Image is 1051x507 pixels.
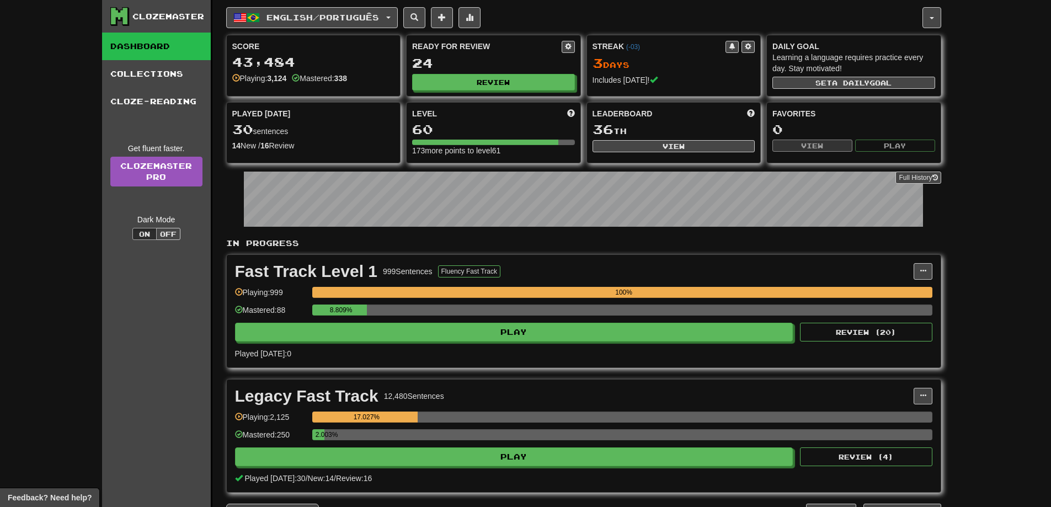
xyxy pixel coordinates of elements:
span: New: 14 [308,474,334,483]
div: New / Review [232,140,395,151]
div: Get fluent faster. [110,143,202,154]
span: Score more points to level up [567,108,575,119]
a: Dashboard [102,33,211,60]
button: Review (4) [800,447,932,466]
div: Mastered: 250 [235,429,307,447]
a: Collections [102,60,211,88]
div: Learning a language requires practice every day. Stay motivated! [772,52,935,74]
div: 999 Sentences [383,266,433,277]
div: 8.809% [316,305,367,316]
span: a daily [832,79,869,87]
strong: 3,124 [267,74,286,83]
div: Fast Track Level 1 [235,263,378,280]
div: 0 [772,122,935,136]
div: Score [232,41,395,52]
div: 24 [412,56,575,70]
button: View [593,140,755,152]
div: 100% [316,287,932,298]
span: / [334,474,336,483]
div: 12,480 Sentences [384,391,444,402]
button: Full History [895,172,941,184]
button: English/Português [226,7,398,28]
span: 3 [593,55,603,71]
div: Includes [DATE]! [593,74,755,86]
button: On [132,228,157,240]
span: 30 [232,121,253,137]
div: Playing: 999 [235,287,307,305]
button: Fluency Fast Track [438,265,500,277]
span: Level [412,108,437,119]
span: Played [DATE] [232,108,291,119]
button: Add sentence to collection [431,7,453,28]
div: Legacy Fast Track [235,388,378,404]
span: / [306,474,308,483]
a: ClozemasterPro [110,157,202,186]
a: Cloze-Reading [102,88,211,115]
span: Leaderboard [593,108,653,119]
strong: 14 [232,141,241,150]
div: Streak [593,41,726,52]
span: Review: 16 [336,474,372,483]
button: Play [235,323,793,341]
div: 43,484 [232,55,395,69]
div: Mastered: [292,73,347,84]
div: sentences [232,122,395,137]
span: Played [DATE]: 0 [235,349,291,358]
span: Open feedback widget [8,492,92,503]
button: Search sentences [403,7,425,28]
span: English / Português [266,13,379,22]
button: Play [235,447,793,466]
strong: 338 [334,74,347,83]
div: Favorites [772,108,935,119]
div: Mastered: 88 [235,305,307,323]
div: Playing: 2,125 [235,412,307,430]
span: This week in points, UTC [747,108,755,119]
div: 173 more points to level 61 [412,145,575,156]
span: 36 [593,121,613,137]
button: Play [855,140,935,152]
p: In Progress [226,238,941,249]
div: Day s [593,56,755,71]
div: Playing: [232,73,287,84]
div: Clozemaster [132,11,204,22]
div: 60 [412,122,575,136]
div: 17.027% [316,412,418,423]
strong: 16 [260,141,269,150]
button: Review [412,74,575,90]
a: (-03) [626,43,640,51]
button: Review (20) [800,323,932,341]
div: Ready for Review [412,41,562,52]
button: More stats [458,7,481,28]
button: View [772,140,852,152]
div: 2.003% [316,429,324,440]
div: Dark Mode [110,214,202,225]
div: Daily Goal [772,41,935,52]
div: th [593,122,755,137]
button: Off [156,228,180,240]
button: Seta dailygoal [772,77,935,89]
span: Played [DATE]: 30 [244,474,305,483]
